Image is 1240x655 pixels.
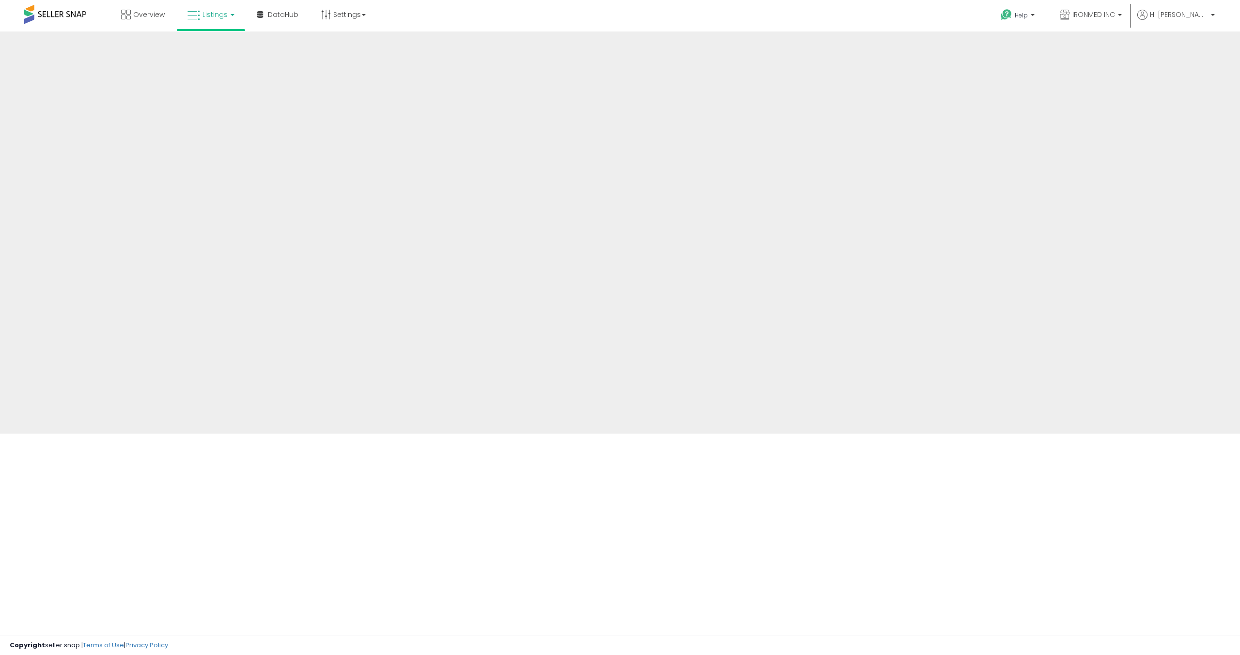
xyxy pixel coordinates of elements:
span: DataHub [268,10,298,19]
span: Overview [133,10,165,19]
span: IRONMED INC [1072,10,1115,19]
a: Help [993,1,1044,31]
span: Listings [202,10,228,19]
span: Help [1015,11,1028,19]
span: Hi [PERSON_NAME] [1150,10,1208,19]
a: Hi [PERSON_NAME] [1137,10,1215,31]
i: Get Help [1000,9,1012,21]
